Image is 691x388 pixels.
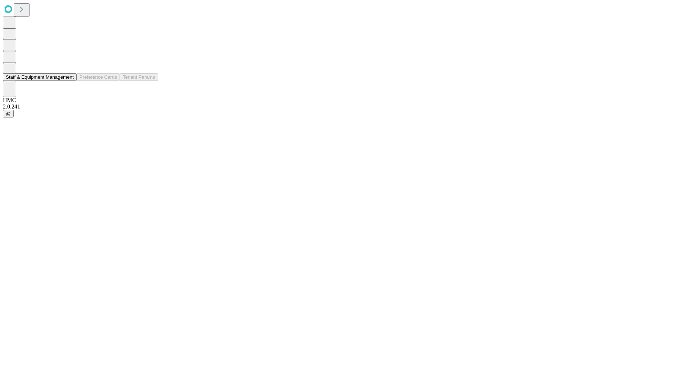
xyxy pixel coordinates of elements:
[3,97,688,103] div: HMC
[3,103,688,110] div: 2.0.241
[3,110,14,117] button: @
[77,73,120,81] button: Preference Cards
[6,111,11,116] span: @
[120,73,158,81] button: Tenant Params
[3,73,77,81] button: Staff & Equipment Management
